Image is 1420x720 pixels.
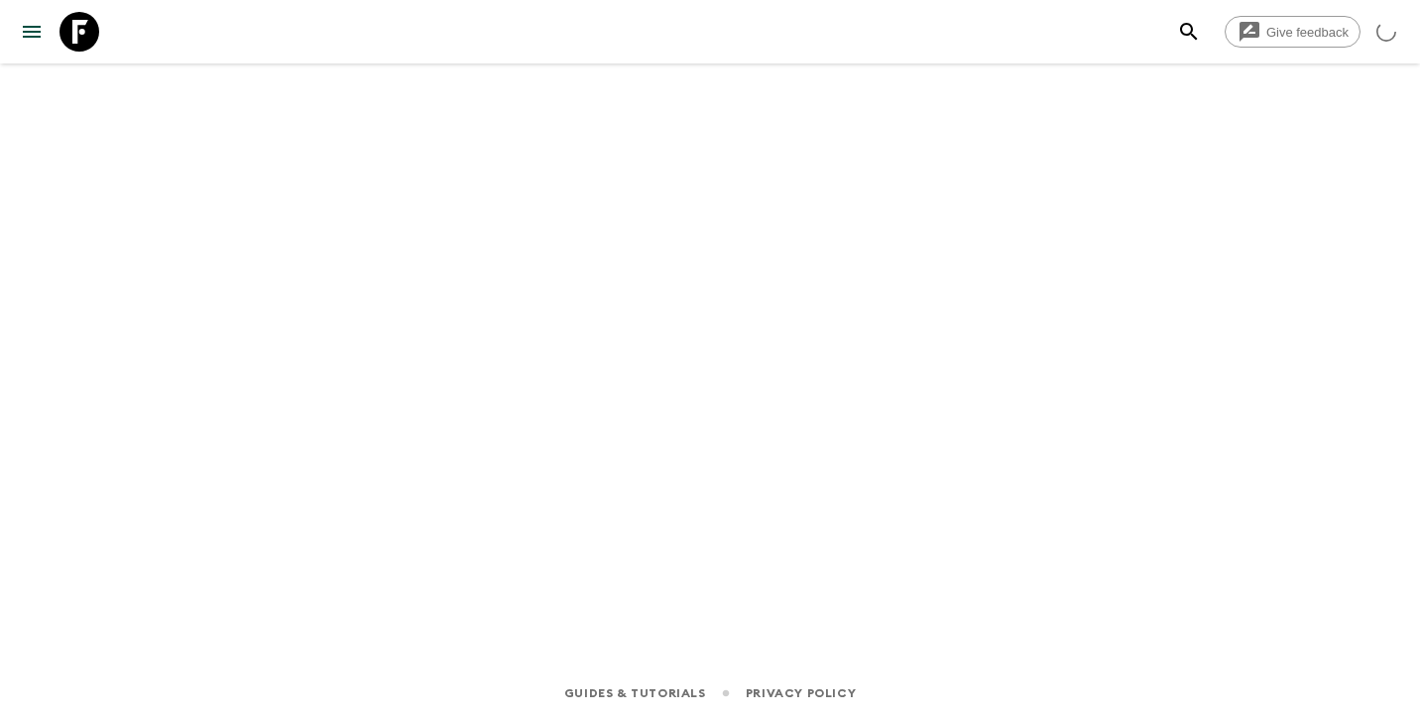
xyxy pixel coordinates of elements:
[12,12,52,52] button: menu
[1169,12,1209,52] button: search adventures
[564,682,706,704] a: Guides & Tutorials
[1255,25,1360,40] span: Give feedback
[1225,16,1361,48] a: Give feedback
[746,682,856,704] a: Privacy Policy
